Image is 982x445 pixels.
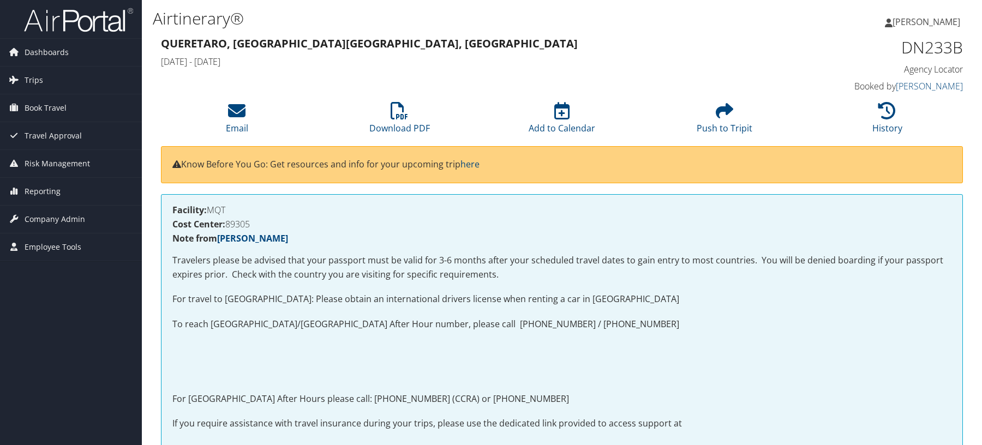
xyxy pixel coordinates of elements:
[161,36,578,51] strong: Queretaro, [GEOGRAPHIC_DATA] [GEOGRAPHIC_DATA], [GEOGRAPHIC_DATA]
[885,5,971,38] a: [PERSON_NAME]
[896,80,963,92] a: [PERSON_NAME]
[161,56,758,68] h4: [DATE] - [DATE]
[226,108,248,134] a: Email
[529,108,595,134] a: Add to Calendar
[172,392,951,406] p: For [GEOGRAPHIC_DATA] After Hours please call: [PHONE_NUMBER] (CCRA) or [PHONE_NUMBER]
[172,220,951,228] h4: 89305
[172,417,951,431] p: If you require assistance with travel insurance during your trips, please use the dedicated link ...
[25,206,85,233] span: Company Admin
[775,36,963,59] h1: DN233B
[697,108,752,134] a: Push to Tripit
[25,94,67,122] span: Book Travel
[369,108,430,134] a: Download PDF
[172,218,225,230] strong: Cost Center:
[25,122,82,149] span: Travel Approval
[25,178,61,205] span: Reporting
[153,7,698,30] h1: Airtinerary®
[217,232,288,244] a: [PERSON_NAME]
[172,317,951,332] p: To reach [GEOGRAPHIC_DATA]/[GEOGRAPHIC_DATA] After Hour number, please call [PHONE_NUMBER] / [PHO...
[775,80,963,92] h4: Booked by
[172,158,951,172] p: Know Before You Go: Get resources and info for your upcoming trip
[172,232,288,244] strong: Note from
[460,158,480,170] a: here
[25,39,69,66] span: Dashboards
[25,233,81,261] span: Employee Tools
[172,204,207,216] strong: Facility:
[172,292,951,306] p: For travel to [GEOGRAPHIC_DATA]: Please obtain an international drivers license when renting a ca...
[24,7,133,33] img: airportal-logo.png
[872,108,902,134] a: History
[25,150,90,177] span: Risk Management
[172,254,951,281] p: Travelers please be advised that your passport must be valid for 3-6 months after your scheduled ...
[775,63,963,75] h4: Agency Locator
[25,67,43,94] span: Trips
[172,206,951,214] h4: MQT
[893,16,960,28] span: [PERSON_NAME]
